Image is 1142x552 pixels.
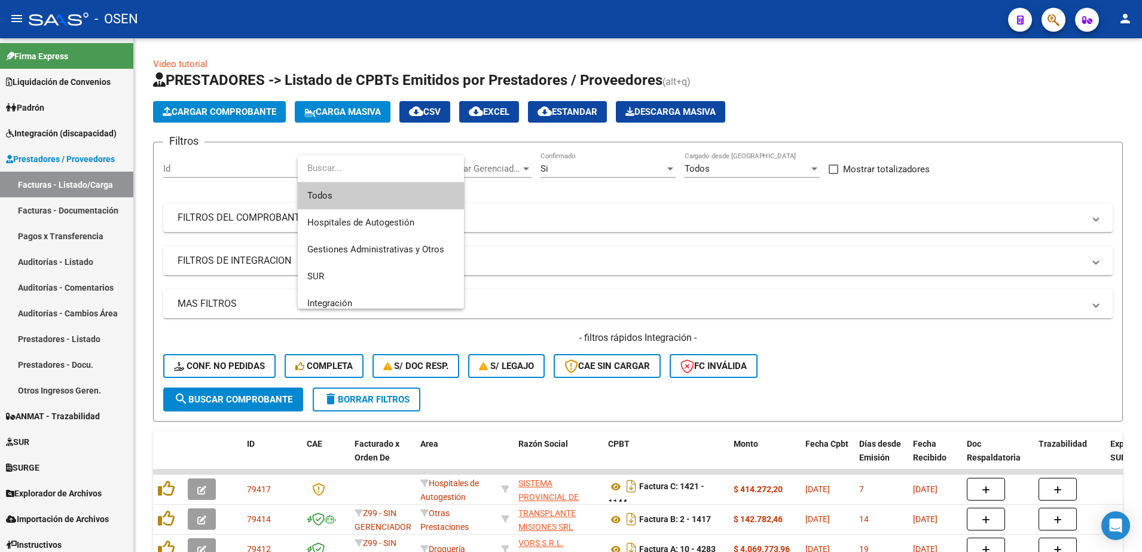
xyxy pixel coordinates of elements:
[307,271,324,282] span: SUR
[307,182,454,209] span: Todos
[307,244,444,255] span: Gestiones Administrativas y Otros
[307,217,414,228] span: Hospitales de Autogestión
[298,155,464,182] input: dropdown search
[307,298,352,309] span: Integración
[1101,511,1130,540] div: Open Intercom Messenger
